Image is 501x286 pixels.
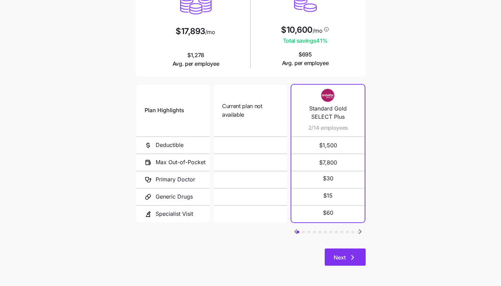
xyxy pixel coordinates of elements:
span: Current plan not available [222,102,279,119]
button: Go to next slide [356,227,365,236]
span: $30 [323,174,333,183]
span: Next [334,253,346,262]
span: Specialist Visit [156,210,193,218]
span: Max Out-of-Pocket [156,158,206,167]
span: $15 [323,191,333,200]
img: Carrier [314,89,342,102]
span: Total savings 41 % [281,36,330,45]
span: Generic Drugs [156,192,193,201]
span: $7,800 [300,154,356,171]
span: $60 [323,209,333,217]
button: Next [325,248,366,266]
span: $1,278 [173,51,219,68]
span: Standard Gold SELECT Plus [300,104,356,121]
span: Primary Doctor [156,175,195,184]
svg: Go to next slide [356,227,364,236]
span: $10,600 [281,26,313,34]
span: Deductible [156,141,184,149]
span: Avg. per employee [173,60,219,68]
span: /mo [313,28,323,33]
span: $17,893 [176,27,205,35]
span: Avg. per employee [282,59,329,67]
span: $1,500 [300,137,356,153]
span: Plan Highlights [145,106,184,115]
svg: Go to previous slide [292,227,300,236]
span: 2/14 employees [308,124,348,132]
span: $695 [282,50,329,67]
span: /mo [205,29,215,35]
